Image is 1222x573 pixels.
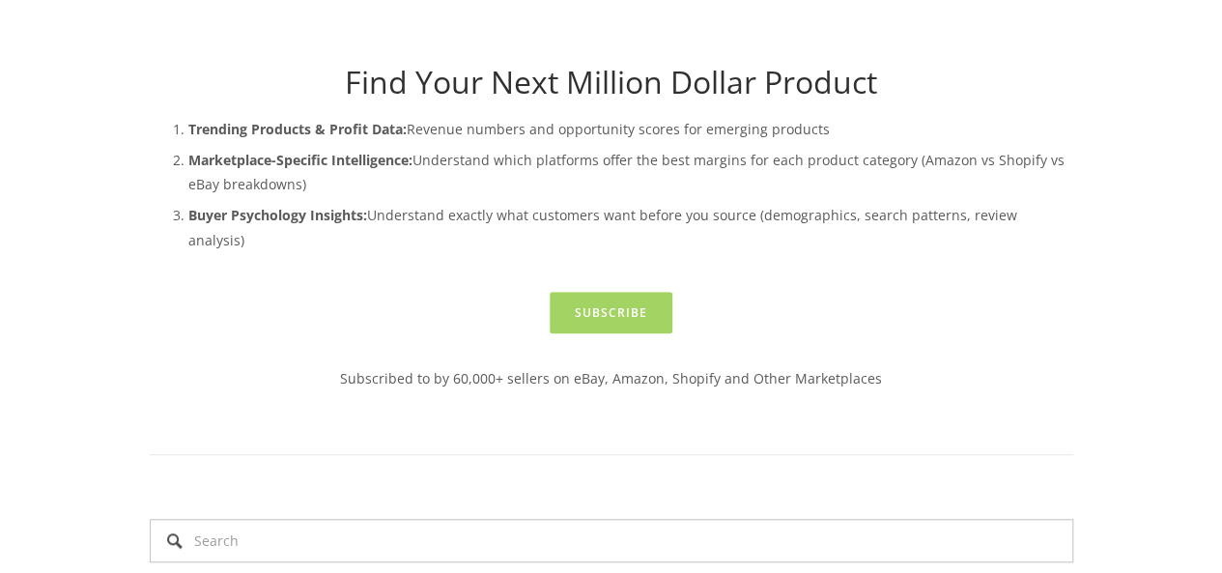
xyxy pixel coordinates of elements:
[188,206,367,224] strong: Buyer Psychology Insights:
[188,120,407,138] strong: Trending Products & Profit Data:
[188,117,1073,141] p: Revenue numbers and opportunity scores for emerging products
[150,64,1073,100] h1: Find Your Next Million Dollar Product
[150,519,1073,562] input: Search
[150,366,1073,390] p: Subscribed to by 60,000+ sellers on eBay, Amazon, Shopify and Other Marketplaces
[188,203,1073,251] p: Understand exactly what customers want before you source (demographics, search patterns, review a...
[188,151,412,169] strong: Marketplace-Specific Intelligence:
[188,148,1073,196] p: Understand which platforms offer the best margins for each product category (Amazon vs Shopify vs...
[550,292,672,333] a: Subscribe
